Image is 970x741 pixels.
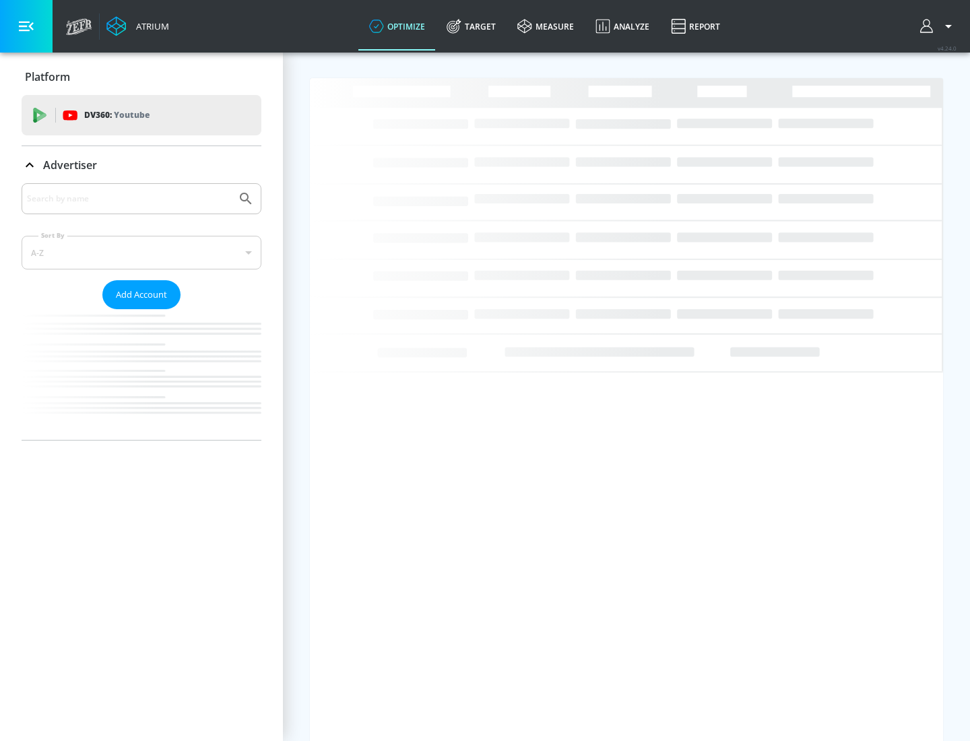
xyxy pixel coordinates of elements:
[22,146,261,184] div: Advertiser
[102,280,181,309] button: Add Account
[22,58,261,96] div: Platform
[25,69,70,84] p: Platform
[358,2,436,51] a: optimize
[27,190,231,207] input: Search by name
[22,236,261,269] div: A-Z
[507,2,585,51] a: measure
[436,2,507,51] a: Target
[660,2,731,51] a: Report
[585,2,660,51] a: Analyze
[106,16,169,36] a: Atrium
[938,44,957,52] span: v 4.24.0
[84,108,150,123] p: DV360:
[116,287,167,302] span: Add Account
[131,20,169,32] div: Atrium
[22,95,261,135] div: DV360: Youtube
[114,108,150,122] p: Youtube
[22,183,261,440] div: Advertiser
[38,231,67,240] label: Sort By
[22,309,261,440] nav: list of Advertiser
[43,158,97,172] p: Advertiser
